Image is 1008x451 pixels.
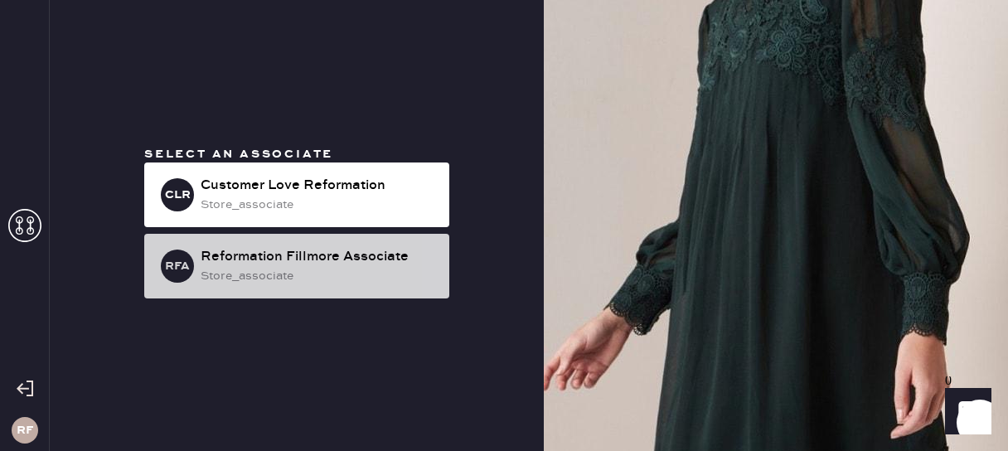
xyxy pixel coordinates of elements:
h3: RFA [165,260,190,272]
div: store_associate [201,267,436,285]
div: Customer Love Reformation [201,176,436,196]
div: Reformation Fillmore Associate [201,247,436,267]
h3: RF [17,424,33,436]
div: store_associate [201,196,436,214]
span: Select an associate [144,147,333,162]
h3: CLR [165,189,191,201]
iframe: Front Chat [929,376,1001,448]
